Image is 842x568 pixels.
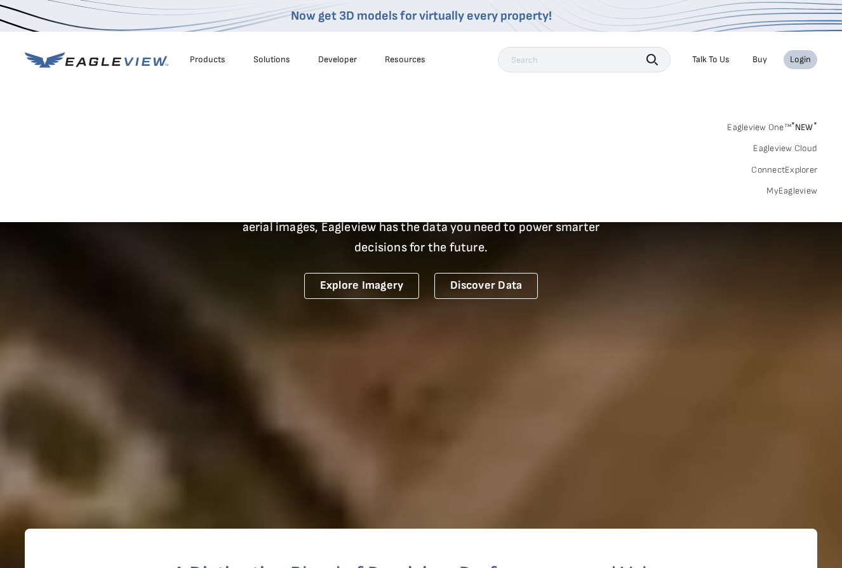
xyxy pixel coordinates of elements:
div: Products [190,54,225,65]
div: Talk To Us [692,54,730,65]
div: Login [790,54,811,65]
a: Eagleview Cloud [753,143,817,154]
a: Now get 3D models for virtually every property! [291,8,552,23]
a: Eagleview One™*NEW* [727,118,817,133]
a: Discover Data [434,273,538,299]
span: NEW [791,122,817,133]
a: Explore Imagery [304,273,420,299]
a: Buy [752,54,767,65]
input: Search [498,47,671,72]
p: A new era starts here. Built on more than 3.5 billion high-resolution aerial images, Eagleview ha... [227,197,615,258]
div: Resources [385,54,425,65]
a: ConnectExplorer [751,164,817,176]
a: Developer [318,54,357,65]
div: Solutions [253,54,290,65]
a: MyEagleview [766,185,817,197]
